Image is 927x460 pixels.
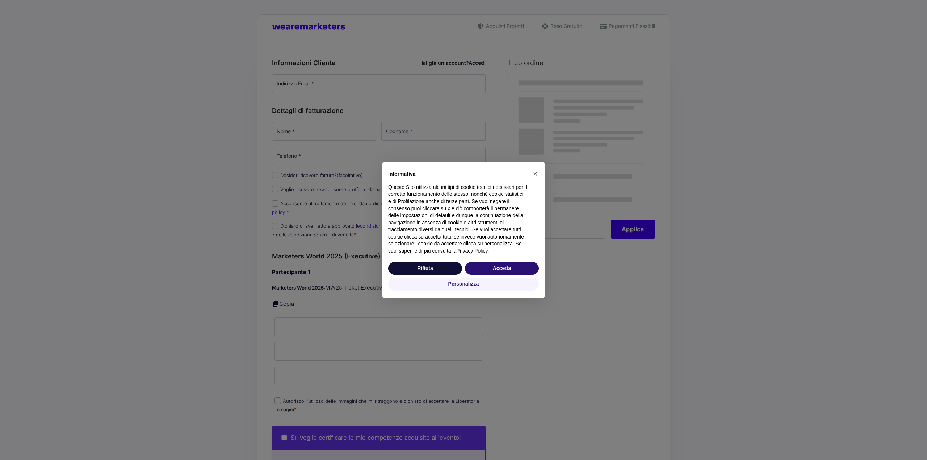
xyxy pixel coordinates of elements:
a: Privacy Policy [456,248,487,254]
span: × [533,170,537,178]
button: Accetta [465,262,539,275]
button: Chiudi questa informativa [529,168,541,180]
p: Questo Sito utilizza alcuni tipi di cookie tecnici necessari per il corretto funzionamento dello ... [388,184,527,255]
button: Rifiuta [388,262,462,275]
h2: Informativa [388,171,527,178]
button: Personalizza [388,278,539,291]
